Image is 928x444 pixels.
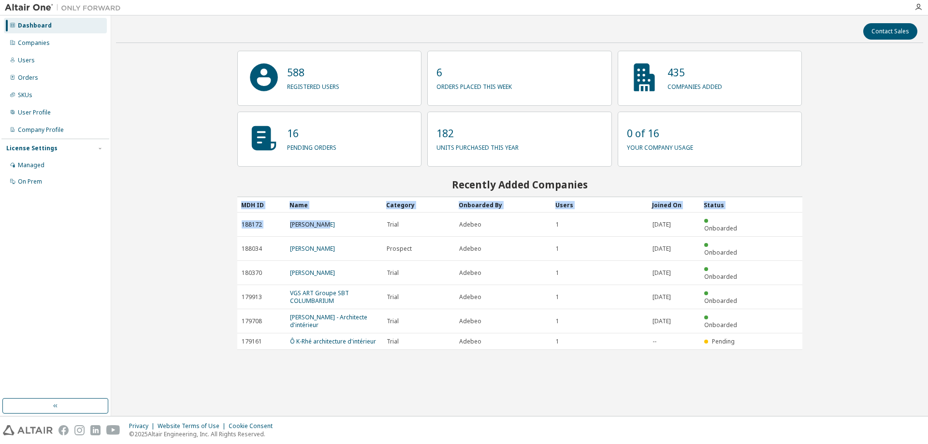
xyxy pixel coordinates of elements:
a: [PERSON_NAME] [290,269,335,277]
h2: Recently Added Companies [237,178,802,191]
span: Onboarded [704,248,737,257]
span: 1 [556,269,559,277]
span: [DATE] [652,269,671,277]
p: 16 [287,126,336,141]
span: Adebeo [459,221,481,229]
span: 1 [556,245,559,253]
span: Trial [387,293,399,301]
span: Pending [712,337,735,345]
p: units purchased this year [436,141,519,152]
p: companies added [667,80,722,91]
img: youtube.svg [106,425,120,435]
span: Prospect [387,245,412,253]
div: Category [386,197,451,213]
div: Status [704,197,744,213]
a: Ô K-Rhé architecture d'intérieur [290,337,376,345]
span: [DATE] [652,221,671,229]
p: registered users [287,80,339,91]
span: Trial [387,338,399,345]
span: 179161 [242,338,262,345]
button: Contact Sales [863,23,917,40]
span: Trial [387,317,399,325]
div: Website Terms of Use [158,422,229,430]
span: 1 [556,293,559,301]
a: [PERSON_NAME] [290,244,335,253]
img: instagram.svg [74,425,85,435]
span: -- [652,338,656,345]
p: pending orders [287,141,336,152]
span: 1 [556,338,559,345]
div: MDH ID [241,197,282,213]
img: Altair One [5,3,126,13]
div: SKUs [18,91,32,99]
img: altair_logo.svg [3,425,53,435]
div: User Profile [18,109,51,116]
span: Adebeo [459,293,481,301]
span: Trial [387,269,399,277]
a: VGS ART Groupe SBT COLUMBARIUM [290,289,349,305]
span: Onboarded [704,321,737,329]
span: Onboarded [704,224,737,232]
div: Cookie Consent [229,422,278,430]
p: 435 [667,65,722,80]
span: [DATE] [652,245,671,253]
div: Orders [18,74,38,82]
img: linkedin.svg [90,425,101,435]
span: Trial [387,221,399,229]
span: Onboarded [704,297,737,305]
span: [DATE] [652,293,671,301]
span: Adebeo [459,269,481,277]
div: Companies [18,39,50,47]
p: 588 [287,65,339,80]
p: 182 [436,126,519,141]
p: 0 of 16 [627,126,693,141]
img: facebook.svg [58,425,69,435]
div: On Prem [18,178,42,186]
div: Joined On [652,197,696,213]
a: [PERSON_NAME] - Architecte d'intérieur [290,313,367,329]
span: [DATE] [652,317,671,325]
span: 180370 [242,269,262,277]
div: Users [18,57,35,64]
span: Adebeo [459,338,481,345]
div: Users [555,197,644,213]
span: Adebeo [459,317,481,325]
a: [PERSON_NAME] [290,220,335,229]
div: Onboarded By [459,197,548,213]
div: Company Profile [18,126,64,134]
p: orders placed this week [436,80,512,91]
span: 1 [556,317,559,325]
p: © 2025 Altair Engineering, Inc. All Rights Reserved. [129,430,278,438]
span: Onboarded [704,272,737,281]
span: 179913 [242,293,262,301]
span: 188034 [242,245,262,253]
p: your company usage [627,141,693,152]
span: 179708 [242,317,262,325]
div: Managed [18,161,44,169]
p: 6 [436,65,512,80]
span: 188172 [242,221,262,229]
span: Adebeo [459,245,481,253]
div: License Settings [6,144,58,152]
div: Privacy [129,422,158,430]
span: 1 [556,221,559,229]
div: Dashboard [18,22,52,29]
div: Name [290,197,378,213]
